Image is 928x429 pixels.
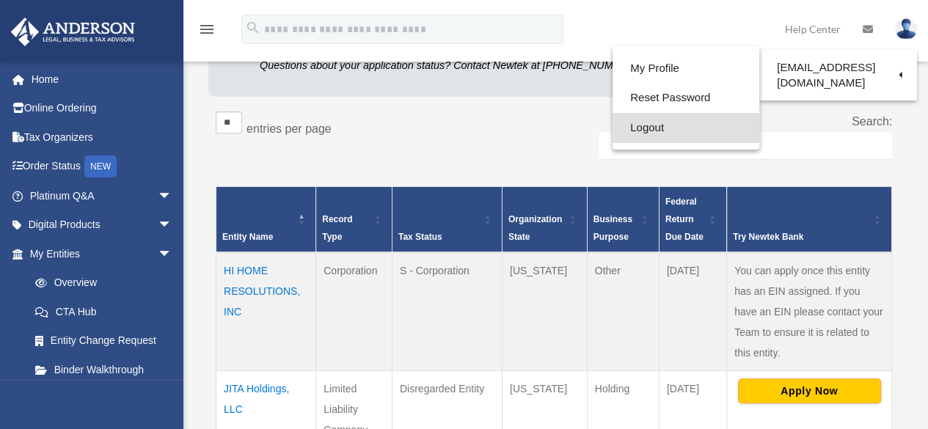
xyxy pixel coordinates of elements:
[852,115,892,128] label: Search:
[10,94,194,123] a: Online Ordering
[659,252,726,371] td: [DATE]
[21,355,187,384] a: Binder Walkthrough
[198,21,216,38] i: menu
[158,210,187,241] span: arrow_drop_down
[316,186,392,252] th: Record Type: Activate to sort
[398,232,442,242] span: Tax Status
[733,228,869,246] div: Try Newtek Bank
[158,181,187,211] span: arrow_drop_down
[659,186,726,252] th: Federal Return Due Date: Activate to sort
[392,186,502,252] th: Tax Status: Activate to sort
[216,186,316,252] th: Entity Name: Activate to invert sorting
[895,18,917,40] img: User Pic
[613,83,759,113] a: Reset Password
[727,252,892,371] td: You can apply once this entity has an EIN assigned. If you have an EIN please contact your Team t...
[158,239,187,269] span: arrow_drop_down
[322,214,352,242] span: Record Type
[613,113,759,143] a: Logout
[316,252,392,371] td: Corporation
[587,252,659,371] td: Other
[727,186,892,252] th: Try Newtek Bank : Activate to sort
[613,54,759,84] a: My Profile
[759,54,917,97] a: [EMAIL_ADDRESS][DOMAIN_NAME]
[10,181,194,210] a: Platinum Q&Aarrow_drop_down
[21,268,180,298] a: Overview
[392,252,502,371] td: S - Corporation
[10,210,194,240] a: Digital Productsarrow_drop_down
[587,186,659,252] th: Business Purpose: Activate to sort
[10,152,194,182] a: Order StatusNEW
[216,252,316,371] td: HI HOME RESOLUTIONS, INC
[10,65,194,94] a: Home
[10,122,194,152] a: Tax Organizers
[21,326,187,356] a: Entity Change Request
[502,186,587,252] th: Organization State: Activate to sort
[508,214,562,242] span: Organization State
[738,378,881,403] button: Apply Now
[7,18,139,46] img: Anderson Advisors Platinum Portal
[246,122,332,135] label: entries per page
[198,26,216,38] a: menu
[245,20,261,36] i: search
[21,297,187,326] a: CTA Hub
[84,155,117,177] div: NEW
[665,197,704,242] span: Federal Return Due Date
[260,56,683,75] p: Questions about your application status? Contact Newtek at [PHONE_NUMBER]
[222,232,273,242] span: Entity Name
[10,239,187,268] a: My Entitiesarrow_drop_down
[593,214,632,242] span: Business Purpose
[502,252,587,371] td: [US_STATE]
